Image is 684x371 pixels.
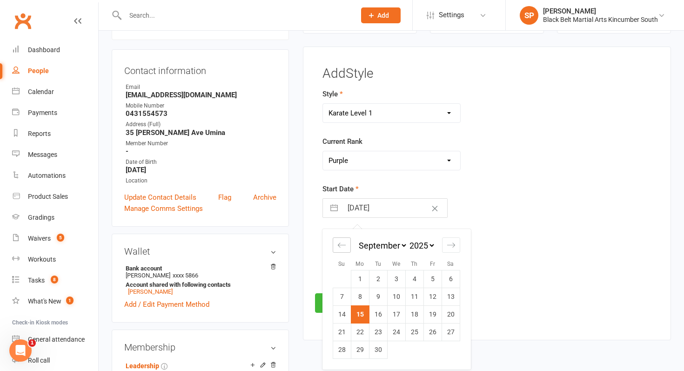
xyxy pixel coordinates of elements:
[427,199,443,217] button: Clear Date
[28,46,60,54] div: Dashboard
[126,109,276,118] strong: 0431554573
[126,176,276,185] div: Location
[423,270,442,288] td: Friday, September 5, 2025
[405,305,423,323] td: Thursday, September 18, 2025
[375,261,381,267] small: Tu
[351,288,369,305] td: Monday, September 8, 2025
[128,288,173,295] a: [PERSON_NAME]
[28,214,54,221] div: Gradings
[543,15,658,24] div: Black Belt Martial Arts Kincumber South
[369,270,387,288] td: Tuesday, September 2, 2025
[28,130,51,137] div: Reports
[126,158,276,167] div: Date of Birth
[333,341,351,358] td: Sunday, September 28, 2025
[28,339,36,347] span: 1
[57,234,64,242] span: 5
[28,297,61,305] div: What's New
[405,270,423,288] td: Thursday, September 4, 2025
[12,165,98,186] a: Automations
[12,61,98,81] a: People
[12,123,98,144] a: Reports
[28,336,85,343] div: General attendance
[342,199,447,217] input: Select Start Date
[361,7,401,23] button: Add
[126,91,276,99] strong: [EMAIL_ADDRESS][DOMAIN_NAME]
[322,229,470,370] div: Calendar
[322,88,343,100] label: Style
[12,186,98,207] a: Product Sales
[28,193,68,200] div: Product Sales
[124,192,196,203] a: Update Contact Details
[66,297,74,304] span: 1
[423,323,442,341] td: Friday, September 26, 2025
[12,249,98,270] a: Workouts
[126,281,272,288] strong: Account shared with following contacts
[442,305,460,323] td: Saturday, September 20, 2025
[12,102,98,123] a: Payments
[126,147,276,155] strong: -
[28,88,54,95] div: Calendar
[124,342,276,352] h3: Membership
[315,293,359,313] button: Save
[12,207,98,228] a: Gradings
[12,144,98,165] a: Messages
[12,81,98,102] a: Calendar
[423,305,442,323] td: Friday, September 19, 2025
[51,276,58,283] span: 8
[126,139,276,148] div: Member Number
[369,288,387,305] td: Tuesday, September 9, 2025
[12,350,98,371] a: Roll call
[333,237,351,253] div: Move backward to switch to the previous month.
[387,323,405,341] td: Wednesday, September 24, 2025
[411,261,417,267] small: Th
[442,270,460,288] td: Saturday, September 6, 2025
[430,261,435,267] small: Fr
[28,277,45,284] div: Tasks
[355,261,364,267] small: Mo
[173,272,198,279] span: xxxx 5866
[447,261,454,267] small: Sa
[28,235,51,242] div: Waivers
[369,323,387,341] td: Tuesday, September 23, 2025
[28,256,56,263] div: Workouts
[126,128,276,137] strong: 35 [PERSON_NAME] Ave Umina
[369,341,387,358] td: Tuesday, September 30, 2025
[124,203,203,214] a: Manage Comms Settings
[28,357,50,364] div: Roll call
[28,109,57,116] div: Payments
[333,323,351,341] td: Sunday, September 21, 2025
[322,136,362,147] label: Current Rank
[387,270,405,288] td: Wednesday, September 3, 2025
[126,101,276,110] div: Mobile Number
[124,246,276,256] h3: Wallet
[387,288,405,305] td: Wednesday, September 10, 2025
[405,288,423,305] td: Thursday, September 11, 2025
[369,305,387,323] td: Tuesday, September 16, 2025
[387,305,405,323] td: Wednesday, September 17, 2025
[218,192,231,203] a: Flag
[351,270,369,288] td: Monday, September 1, 2025
[405,323,423,341] td: Thursday, September 25, 2025
[442,323,460,341] td: Saturday, September 27, 2025
[333,288,351,305] td: Sunday, September 7, 2025
[11,9,34,33] a: Clubworx
[12,228,98,249] a: Waivers 5
[439,5,464,26] span: Settings
[12,270,98,291] a: Tasks 8
[9,339,32,362] iframe: Intercom live chat
[28,172,66,179] div: Automations
[351,305,369,323] td: Selected. Monday, September 15, 2025
[28,151,57,158] div: Messages
[322,183,359,195] label: Start Date
[351,323,369,341] td: Monday, September 22, 2025
[333,305,351,323] td: Sunday, September 14, 2025
[12,40,98,61] a: Dashboard
[253,192,276,203] a: Archive
[12,291,98,312] a: What's New1
[122,9,349,22] input: Search...
[338,261,345,267] small: Su
[126,166,276,174] strong: [DATE]
[322,67,651,81] h3: Add Style
[124,299,209,310] a: Add / Edit Payment Method
[520,6,538,25] div: SP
